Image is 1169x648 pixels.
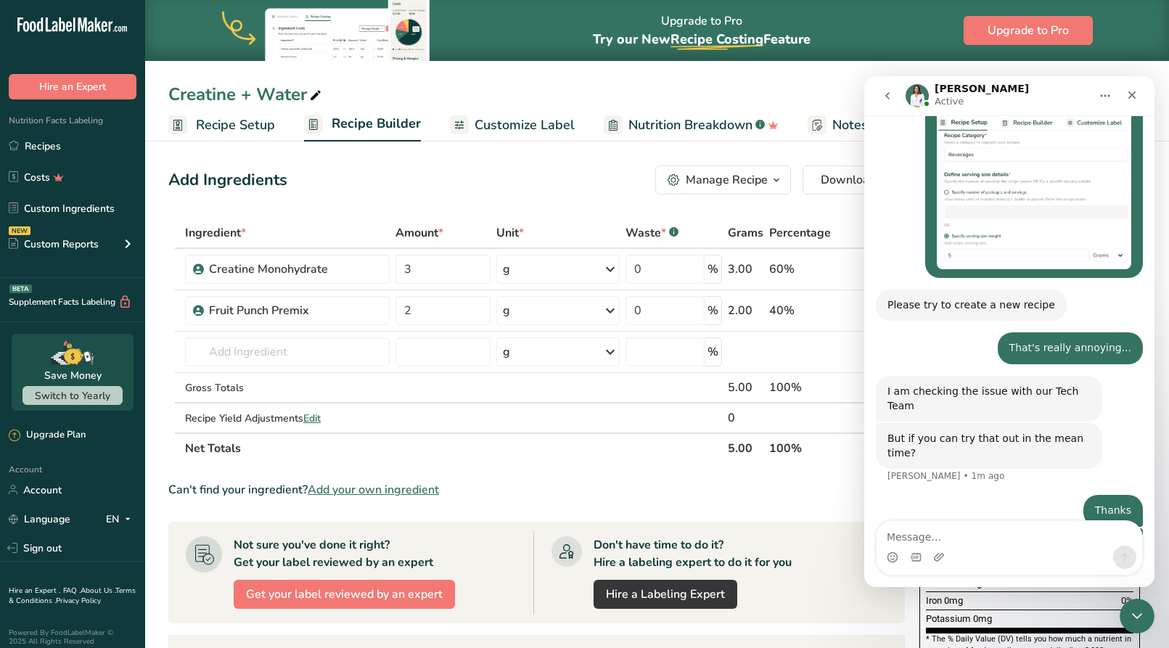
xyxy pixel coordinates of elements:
div: 2.00 [728,302,763,319]
div: g [503,302,510,319]
button: Download [803,165,905,194]
a: FAQ . [63,586,81,596]
span: Notes & Attachments [832,115,962,135]
div: Can't find your ingredient? [168,481,905,499]
button: Get your label reviewed by an expert [234,580,455,609]
span: Customize Label [475,115,575,135]
a: Recipe Setup [168,109,275,142]
div: 3.00 [728,261,763,278]
a: Notes & Attachments [808,109,962,142]
div: Upgrade to Pro [593,1,811,61]
button: Hire an Expert [9,74,136,99]
span: Recipe Builder [332,114,421,134]
span: Grams [728,224,763,242]
div: Recipe Yield Adjustments [185,411,390,426]
input: Add Ingredient [185,337,390,366]
span: 0mg [963,578,982,588]
th: 100% [766,432,839,463]
a: Terms & Conditions . [9,586,136,606]
div: Fruit Punch Premix [209,302,381,319]
button: Manage Recipe [655,165,791,194]
iframe: Intercom live chat [864,76,1154,587]
a: Customize Label [450,109,575,142]
span: Upgrade to Pro [988,22,1069,39]
span: 0% [1121,578,1133,588]
span: Amount [395,224,443,242]
a: Recipe Builder [304,107,421,142]
a: Language [9,506,70,532]
a: Hire a Labeling Expert [594,580,737,609]
a: Nutrition Breakdown [604,109,779,142]
span: Add your own ingredient [308,481,439,499]
div: EN [106,510,136,528]
div: 5.00 [728,379,763,396]
span: Recipe Costing [670,30,763,48]
div: Creatine Monohydrate [209,261,381,278]
div: Upgrade Plan [9,428,86,443]
a: Privacy Policy [56,596,101,606]
button: Switch to Yearly [22,386,123,405]
span: Download [821,171,876,189]
div: Gross Totals [185,380,390,395]
div: 100% [769,379,836,396]
div: Manage Recipe [686,171,768,189]
div: g [503,261,510,278]
div: Waste [625,224,678,242]
span: 0mg [944,595,963,606]
div: Save Money [44,368,102,383]
span: Switch to Yearly [35,389,110,403]
div: BETA [9,284,32,293]
div: Custom Reports [9,237,99,252]
span: Calcium [926,578,961,588]
div: g [503,343,510,361]
span: Edit [303,411,321,425]
th: 5.00 [725,432,766,463]
span: Percentage [769,224,831,242]
div: 0 [728,409,763,427]
span: 0% [1121,595,1133,606]
a: Hire an Expert . [9,586,60,596]
div: Add Ingredients [168,168,287,192]
div: Don't have time to do it? Hire a labeling expert to do it for you [594,536,792,571]
a: About Us . [81,586,115,596]
span: Ingredient [185,224,246,242]
span: Iron [926,595,942,606]
span: Get your label reviewed by an expert [246,586,443,603]
div: Powered By FoodLabelMaker © 2025 All Rights Reserved [9,628,136,646]
span: Nutrition Breakdown [628,115,752,135]
iframe: Intercom live chat [1120,599,1154,633]
button: Upgrade to Pro [964,16,1093,45]
span: Recipe Setup [196,115,275,135]
div: Creatine + Water [168,81,324,107]
div: 40% [769,302,836,319]
span: Potassium [926,613,971,624]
